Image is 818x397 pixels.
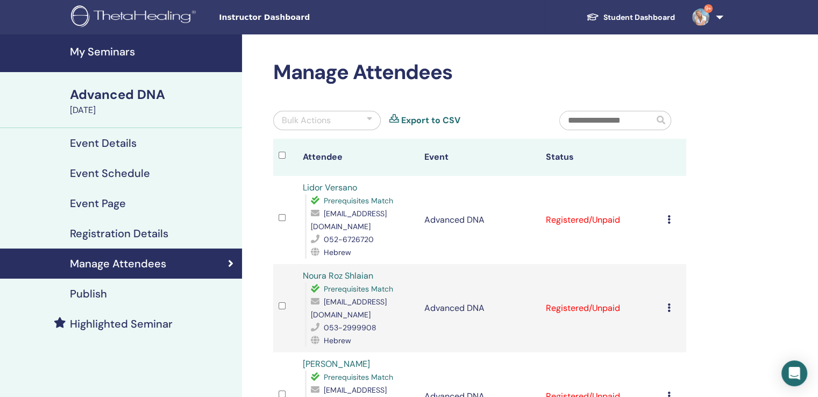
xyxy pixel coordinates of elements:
span: Hebrew [324,336,351,345]
h4: Registration Details [70,227,168,240]
span: [EMAIL_ADDRESS][DOMAIN_NAME] [311,209,387,231]
a: Lidor Versano [303,182,357,193]
th: Attendee [297,139,419,176]
h4: Manage Attendees [70,257,166,270]
a: Student Dashboard [578,8,684,27]
a: [PERSON_NAME] [303,358,370,370]
span: 053-2999908 [324,323,376,332]
img: graduation-cap-white.svg [586,12,599,22]
a: Export to CSV [401,114,460,127]
span: Hebrew [324,247,351,257]
td: Advanced DNA [419,264,540,352]
a: Advanced DNA[DATE] [63,86,242,117]
h2: Manage Attendees [273,60,686,85]
h4: My Seminars [70,45,236,58]
span: Prerequisites Match [324,372,393,382]
h4: Event Schedule [70,167,150,180]
h4: Event Details [70,137,137,150]
h4: Event Page [70,197,126,210]
img: default.jpg [692,9,709,26]
div: [DATE] [70,104,236,117]
span: Prerequisites Match [324,196,393,205]
th: Event [419,139,540,176]
div: Advanced DNA [70,86,236,104]
div: Bulk Actions [282,114,331,127]
span: [EMAIL_ADDRESS][DOMAIN_NAME] [311,297,387,320]
span: Prerequisites Match [324,284,393,294]
h4: Publish [70,287,107,300]
th: Status [540,139,662,176]
div: Open Intercom Messenger [781,360,807,386]
span: 052-6726720 [324,235,374,244]
span: Instructor Dashboard [219,12,380,23]
img: logo.png [71,5,200,30]
td: Advanced DNA [419,176,540,264]
a: Noura Roz Shlaian [303,270,373,281]
span: 9+ [704,4,713,13]
h4: Highlighted Seminar [70,317,173,330]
